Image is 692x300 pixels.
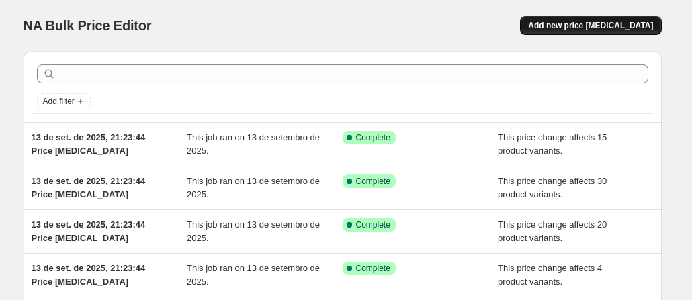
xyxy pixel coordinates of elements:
[498,263,602,287] span: This price change affects 4 product variants.
[32,176,146,199] span: 13 de set. de 2025, 21:23:44 Price [MEDICAL_DATA]
[24,18,152,33] span: NA Bulk Price Editor
[187,263,320,287] span: This job ran on 13 de setembro de 2025.
[498,176,607,199] span: This price change affects 30 product variants.
[498,132,607,156] span: This price change affects 15 product variants.
[187,176,320,199] span: This job ran on 13 de setembro de 2025.
[32,132,146,156] span: 13 de set. de 2025, 21:23:44 Price [MEDICAL_DATA]
[187,132,320,156] span: This job ran on 13 de setembro de 2025.
[356,219,390,230] span: Complete
[32,219,146,243] span: 13 de set. de 2025, 21:23:44 Price [MEDICAL_DATA]
[187,219,320,243] span: This job ran on 13 de setembro de 2025.
[37,93,91,109] button: Add filter
[356,176,390,187] span: Complete
[32,263,146,287] span: 13 de set. de 2025, 21:23:44 Price [MEDICAL_DATA]
[356,263,390,274] span: Complete
[528,20,653,31] span: Add new price [MEDICAL_DATA]
[520,16,661,35] button: Add new price [MEDICAL_DATA]
[356,132,390,143] span: Complete
[43,96,75,107] span: Add filter
[498,219,607,243] span: This price change affects 20 product variants.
